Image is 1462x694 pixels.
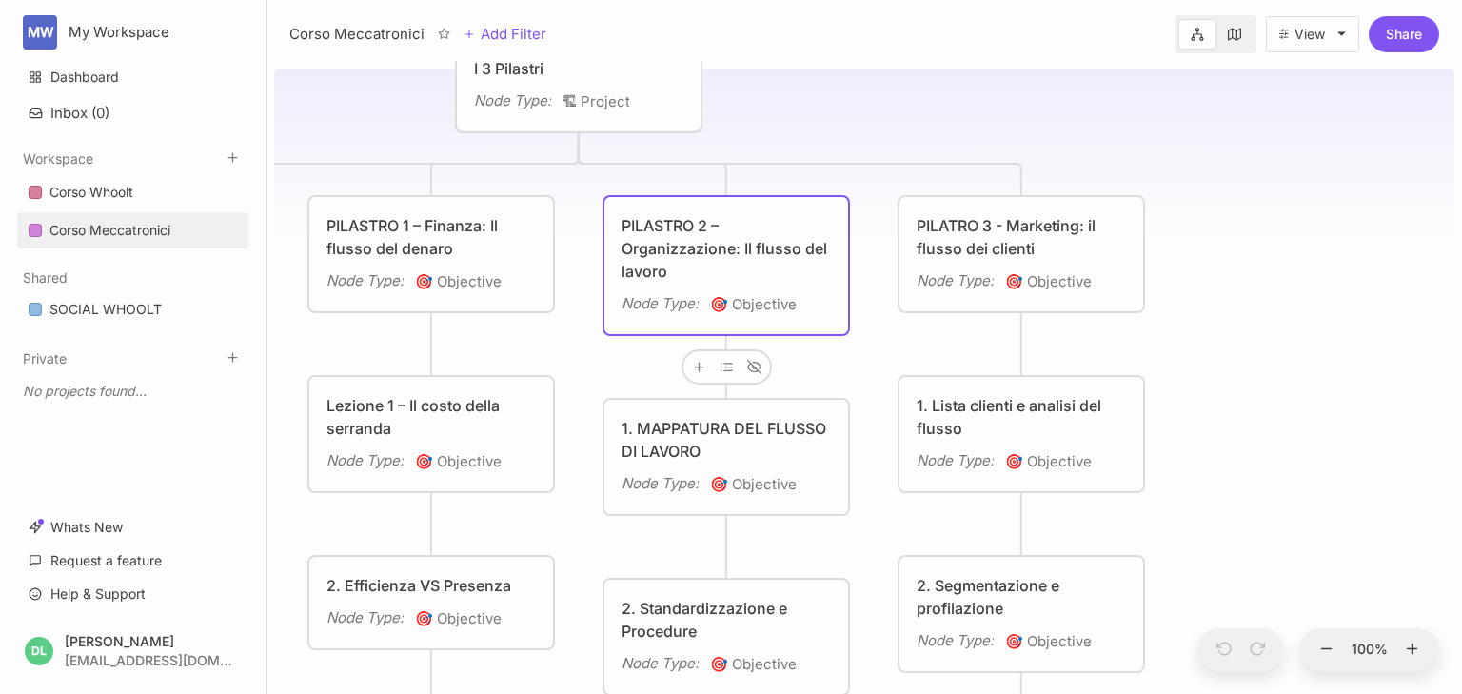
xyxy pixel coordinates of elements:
a: Corso Whoolt [17,174,248,210]
span: Objective [710,473,797,496]
a: Request a feature [17,543,248,579]
div: 1. MAPPATURA DEL FLUSSO DI LAVORONode Type:🎯Objective [602,397,851,517]
button: 100% [1347,628,1393,672]
div: MW [23,15,57,50]
div: View [1294,27,1325,42]
div: Corso Meccatronici [49,219,170,242]
a: Dashboard [17,59,248,95]
div: Shared [17,286,248,335]
i: 🎯 [1005,632,1027,650]
i: 🎯 [415,609,437,627]
span: Objective [415,270,502,293]
button: View [1266,16,1359,52]
span: Objective [1005,450,1092,473]
i: 🎯 [710,655,732,673]
span: Objective [415,607,502,630]
button: Share [1369,16,1439,52]
div: PILASTRO 1 – Finanza: Il flusso del denaroNode Type:🎯Objective [306,194,556,314]
div: [EMAIL_ADDRESS][DOMAIN_NAME] [65,653,232,667]
div: 2. Segmentazione e profilazione [917,574,1126,620]
div: Node Type : [326,606,404,629]
button: MWMy Workspace [23,15,243,50]
div: 2. Efficienza VS PresenzaNode Type:🎯Objective [306,554,556,651]
div: Corso Whoolt [17,174,248,211]
div: No projects found... [17,374,248,408]
div: Lezione 1 – Il costo della serranda [326,394,536,440]
div: I 3 Pilastri [474,57,683,80]
div: Node Type : [622,472,699,495]
div: SOCIAL WHOOLT [49,298,162,321]
i: 🎯 [415,452,437,470]
div: 2. Segmentazione e profilazioneNode Type:🎯Objective [897,554,1146,674]
div: PILASTRO 2 – Organizzazione: Il flusso del lavoroNode Type:🎯Objective [602,194,851,337]
div: Node Type : [622,652,699,675]
div: I 3 PilastriNode Type:🏗Project [454,37,703,134]
div: PILATRO 3 - Marketing: il flusso dei clientiNode Type:🎯Objective [897,194,1146,314]
div: 2. Efficienza VS Presenza [326,574,536,597]
div: Node Type : [917,629,994,652]
div: 2. Standardizzazione e Procedure [622,597,831,643]
div: My Workspace [69,24,212,41]
a: Whats New [17,509,248,545]
i: 🎯 [1005,272,1027,290]
i: 🏗 [563,92,581,110]
i: 🎯 [710,295,732,313]
button: Private [23,350,67,367]
div: Corso Whoolt [49,181,133,204]
div: Node Type : [326,269,404,292]
span: Objective [1005,630,1092,653]
button: DL[PERSON_NAME][EMAIL_ADDRESS][DOMAIN_NAME] [17,623,248,679]
div: Node Type : [474,89,551,112]
div: Corso Meccatronici [17,212,248,249]
div: Node Type : [917,269,994,292]
i: 🎯 [1005,452,1027,470]
a: SOCIAL WHOOLT [17,291,248,327]
div: PILASTRO 2 – Organizzazione: Il flusso del lavoro [622,214,831,283]
i: 🎯 [710,475,732,493]
div: Workspace [17,169,248,256]
div: Node Type : [917,449,994,472]
span: Add Filter [475,23,546,46]
button: Workspace [23,150,93,167]
div: Node Type : [326,449,404,472]
div: Private [17,368,248,414]
span: Objective [415,450,502,473]
div: PILATRO 3 - Marketing: il flusso dei clienti [917,214,1126,260]
div: Corso Meccatronici [289,23,425,46]
div: DL [25,637,53,665]
div: Lezione 1 – Il costo della serrandaNode Type:🎯Objective [306,374,556,494]
button: Shared [23,269,68,286]
span: Project [563,90,630,113]
div: [PERSON_NAME] [65,634,232,648]
i: 🎯 [415,272,437,290]
span: Objective [710,293,797,316]
a: Corso Meccatronici [17,212,248,248]
a: Help & Support [17,576,248,612]
button: Add Filter [464,23,546,46]
div: 1. Lista clienti e analisi del flusso [917,394,1126,440]
div: Node Type : [622,292,699,315]
span: Objective [710,653,797,676]
button: Inbox (0) [17,96,248,129]
div: SOCIAL WHOOLT [17,291,248,328]
div: PILASTRO 1 – Finanza: Il flusso del denaro [326,214,536,260]
span: Objective [1005,270,1092,293]
div: 1. Lista clienti e analisi del flussoNode Type:🎯Objective [897,374,1146,494]
div: 1. MAPPATURA DEL FLUSSO DI LAVORO [622,417,831,463]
